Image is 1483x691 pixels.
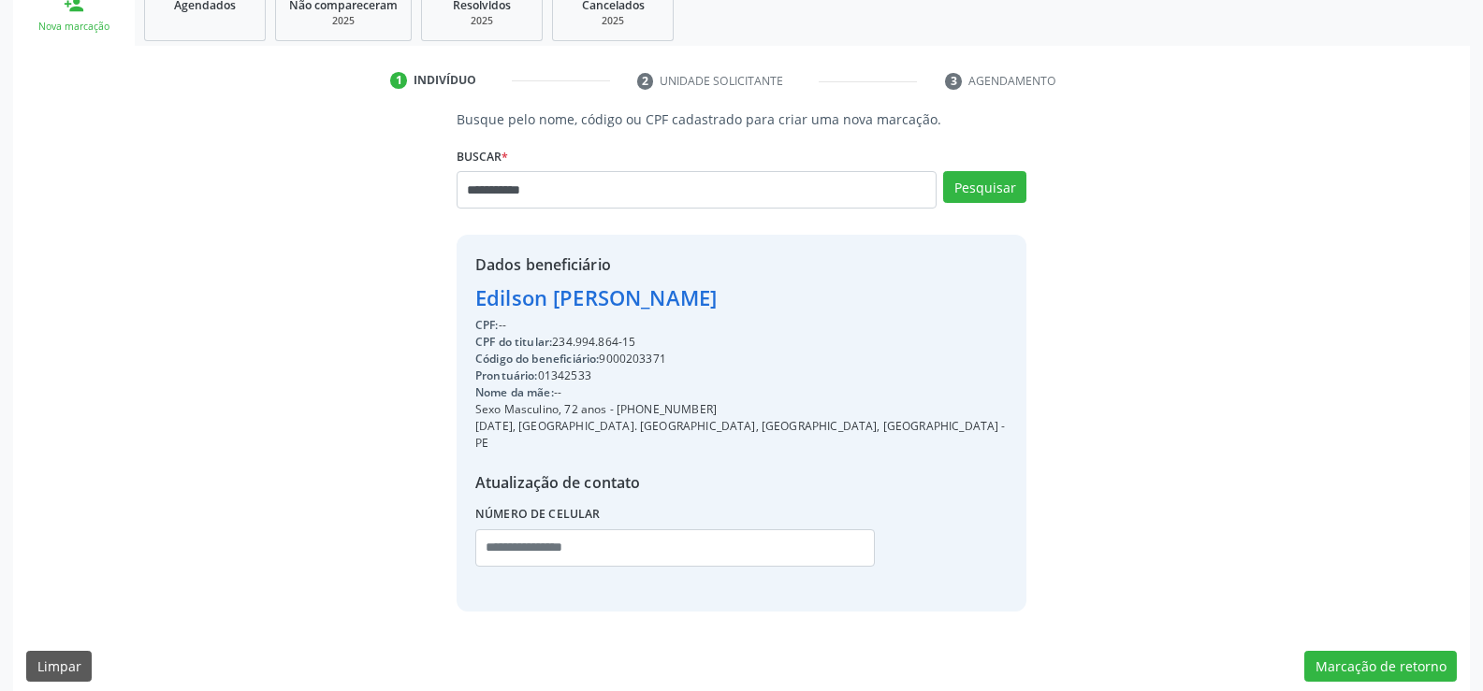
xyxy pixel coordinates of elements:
div: 2025 [435,14,529,28]
div: Atualização de contato [475,471,1008,494]
span: Nome da mãe: [475,384,554,400]
div: -- [475,317,1008,334]
span: CPF do titular: [475,334,552,350]
div: Nova marcação [26,20,122,34]
button: Limpar [26,651,92,683]
button: Pesquisar [943,171,1026,203]
div: Dados beneficiário [475,253,1008,276]
div: 2025 [566,14,660,28]
label: Buscar [457,142,508,171]
div: [DATE], [GEOGRAPHIC_DATA]. [GEOGRAPHIC_DATA], [GEOGRAPHIC_DATA], [GEOGRAPHIC_DATA] - PE [475,418,1008,452]
span: Código do beneficiário: [475,351,599,367]
div: 01342533 [475,367,1008,384]
div: Edilson [PERSON_NAME] [475,282,1008,313]
p: Busque pelo nome, código ou CPF cadastrado para criar uma nova marcação. [457,109,1026,129]
label: Número de celular [475,500,601,529]
div: -- [475,384,1008,401]
div: Sexo Masculino, 72 anos - [PHONE_NUMBER] [475,401,1008,418]
span: Prontuário: [475,367,538,383]
span: CPF: [475,317,499,333]
div: 2025 [289,14,398,28]
button: Marcação de retorno [1304,651,1457,683]
div: Indivíduo [414,72,476,89]
div: 1 [390,72,407,89]
div: 234.994.864-15 [475,334,1008,351]
div: 9000203371 [475,351,1008,367]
